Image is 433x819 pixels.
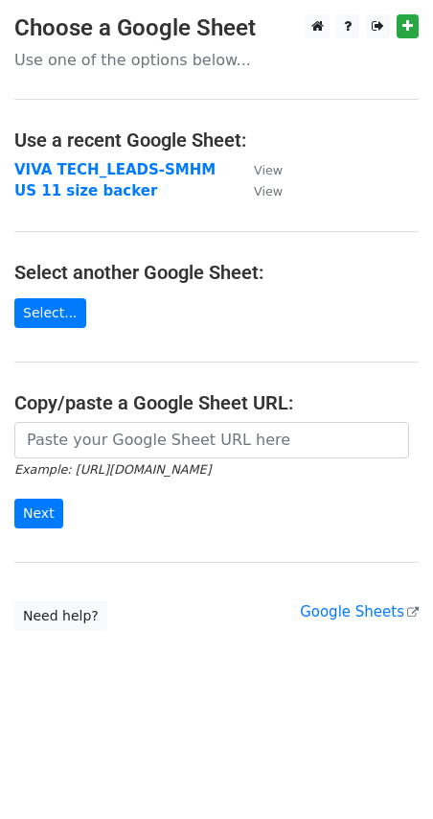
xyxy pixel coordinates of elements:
[14,161,216,178] a: VIVA TECH_LEADS-SMHM
[14,422,409,458] input: Paste your Google Sheet URL here
[14,50,419,70] p: Use one of the options below...
[14,14,419,42] h3: Choose a Google Sheet
[235,161,283,178] a: View
[14,129,419,152] h4: Use a recent Google Sheet:
[14,261,419,284] h4: Select another Google Sheet:
[254,163,283,177] small: View
[14,182,157,199] a: US 11 size backer
[14,298,86,328] a: Select...
[14,462,211,477] small: Example: [URL][DOMAIN_NAME]
[300,603,419,620] a: Google Sheets
[235,182,283,199] a: View
[14,601,107,631] a: Need help?
[254,184,283,199] small: View
[14,499,63,528] input: Next
[14,391,419,414] h4: Copy/paste a Google Sheet URL:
